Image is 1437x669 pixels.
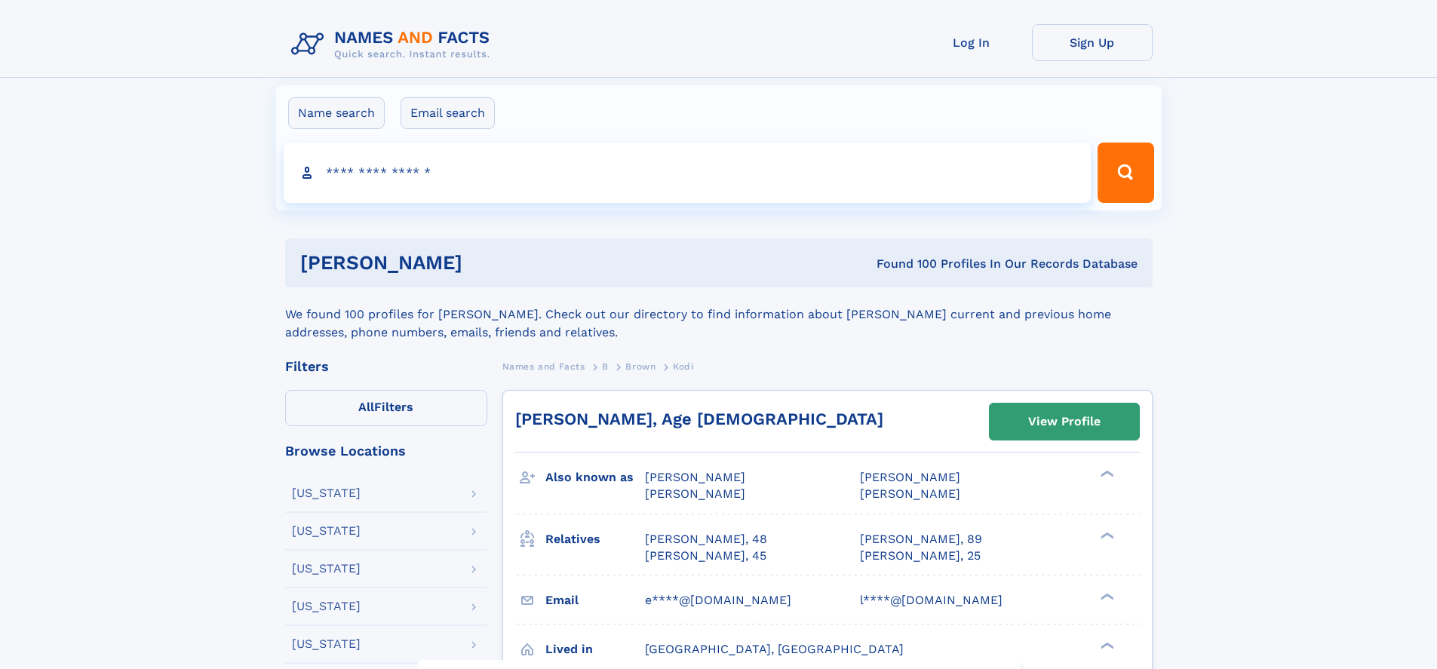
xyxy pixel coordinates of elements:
[860,486,960,501] span: [PERSON_NAME]
[288,97,385,129] label: Name search
[602,361,609,372] span: B
[1097,591,1115,601] div: ❯
[285,444,487,458] div: Browse Locations
[990,404,1139,440] a: View Profile
[502,357,585,376] a: Names and Facts
[860,548,981,564] a: [PERSON_NAME], 25
[515,410,883,428] a: [PERSON_NAME], Age [DEMOGRAPHIC_DATA]
[625,361,656,372] span: Brown
[545,637,645,662] h3: Lived in
[673,361,693,372] span: Kodi
[292,638,361,650] div: [US_STATE]
[545,465,645,490] h3: Also known as
[1097,640,1115,650] div: ❯
[285,24,502,65] img: Logo Names and Facts
[401,97,495,129] label: Email search
[1032,24,1153,61] a: Sign Up
[292,563,361,575] div: [US_STATE]
[292,487,361,499] div: [US_STATE]
[284,143,1092,203] input: search input
[1097,469,1115,479] div: ❯
[860,531,982,548] a: [PERSON_NAME], 89
[1028,404,1101,439] div: View Profile
[358,400,374,414] span: All
[602,357,609,376] a: B
[1097,530,1115,540] div: ❯
[1098,143,1153,203] button: Search Button
[645,531,767,548] a: [PERSON_NAME], 48
[669,256,1138,272] div: Found 100 Profiles In Our Records Database
[292,600,361,612] div: [US_STATE]
[860,470,960,484] span: [PERSON_NAME]
[645,642,904,656] span: [GEOGRAPHIC_DATA], [GEOGRAPHIC_DATA]
[292,525,361,537] div: [US_STATE]
[285,390,487,426] label: Filters
[645,486,745,501] span: [PERSON_NAME]
[645,470,745,484] span: [PERSON_NAME]
[285,287,1153,342] div: We found 100 profiles for [PERSON_NAME]. Check out our directory to find information about [PERSO...
[645,548,766,564] a: [PERSON_NAME], 45
[300,253,670,272] h1: [PERSON_NAME]
[545,526,645,552] h3: Relatives
[545,588,645,613] h3: Email
[285,360,487,373] div: Filters
[625,357,656,376] a: Brown
[911,24,1032,61] a: Log In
